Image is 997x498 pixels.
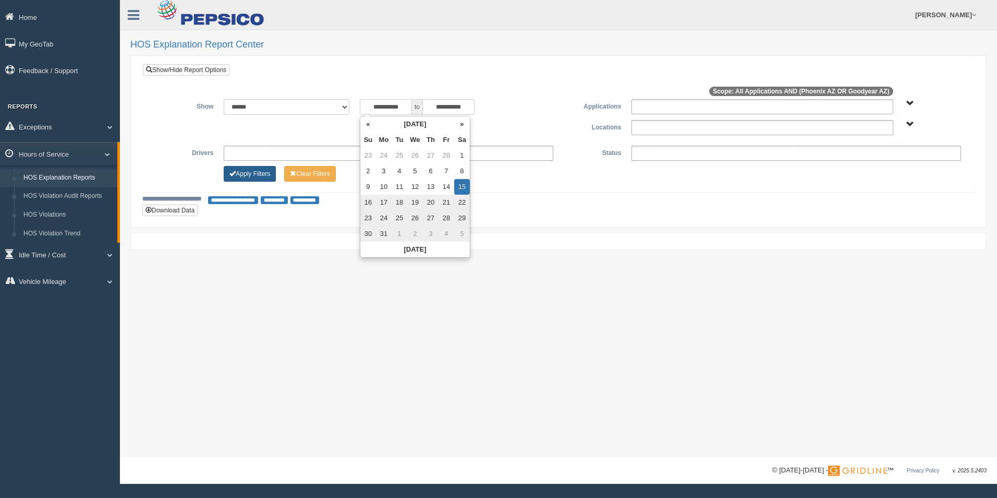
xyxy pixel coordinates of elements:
[151,99,218,112] label: Show
[19,206,117,224] a: HOS Violations
[423,132,439,148] th: Th
[454,132,470,148] th: Sa
[439,210,454,226] td: 28
[407,195,423,210] td: 19
[392,163,407,179] td: 4
[709,87,893,96] span: Scope: All Applications AND (Phoenix AZ OR Goodyear AZ)
[143,64,229,76] a: Show/Hide Report Options
[454,195,470,210] td: 22
[439,148,454,163] td: 28
[407,163,423,179] td: 5
[376,163,392,179] td: 3
[142,205,198,216] button: Download Data
[454,210,470,226] td: 29
[407,148,423,163] td: 26
[423,210,439,226] td: 27
[953,468,987,473] span: v. 2025.5.2403
[392,210,407,226] td: 25
[360,148,376,163] td: 23
[907,468,939,473] a: Privacy Policy
[828,466,887,476] img: Gridline
[454,148,470,163] td: 1
[376,148,392,163] td: 24
[376,195,392,210] td: 17
[412,99,422,115] span: to
[392,148,407,163] td: 25
[376,226,392,242] td: 31
[224,166,276,182] button: Change Filter Options
[376,210,392,226] td: 24
[392,179,407,195] td: 11
[407,179,423,195] td: 12
[376,116,454,132] th: [DATE]
[439,226,454,242] td: 4
[423,226,439,242] td: 3
[19,187,117,206] a: HOS Violation Audit Reports
[360,179,376,195] td: 9
[454,179,470,195] td: 15
[439,195,454,210] td: 21
[558,146,626,158] label: Status
[360,163,376,179] td: 2
[423,163,439,179] td: 6
[407,132,423,148] th: We
[454,226,470,242] td: 5
[423,195,439,210] td: 20
[360,116,376,132] th: «
[284,166,336,182] button: Change Filter Options
[130,40,987,50] h2: HOS Explanation Report Center
[423,179,439,195] td: 13
[439,179,454,195] td: 14
[376,132,392,148] th: Mo
[407,210,423,226] td: 26
[454,163,470,179] td: 8
[360,242,470,257] th: [DATE]
[19,224,117,243] a: HOS Violation Trend
[772,465,987,476] div: © [DATE]-[DATE] - ™
[558,99,626,112] label: Applications
[423,148,439,163] td: 27
[392,132,407,148] th: Tu
[392,226,407,242] td: 1
[360,226,376,242] td: 30
[558,120,626,133] label: Locations
[392,195,407,210] td: 18
[360,210,376,226] td: 23
[407,226,423,242] td: 2
[360,195,376,210] td: 16
[439,132,454,148] th: Fr
[376,179,392,195] td: 10
[151,146,218,158] label: Drivers
[454,116,470,132] th: »
[439,163,454,179] td: 7
[360,132,376,148] th: Su
[19,169,117,187] a: HOS Explanation Reports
